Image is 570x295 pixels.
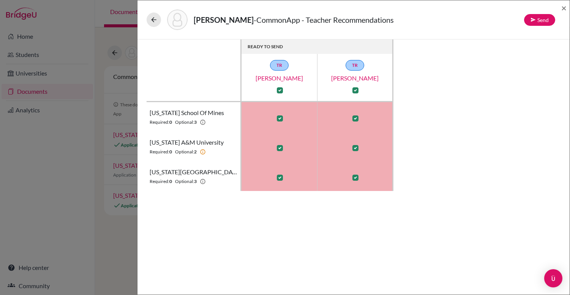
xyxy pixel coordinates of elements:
a: TR [270,60,289,71]
strong: [PERSON_NAME] [194,15,254,24]
a: TR [346,60,364,71]
span: Optional: [175,148,194,155]
span: Optional: [175,178,194,185]
span: [US_STATE][GEOGRAPHIC_DATA] [150,167,237,177]
span: Optional: [175,119,194,126]
a: [PERSON_NAME] [242,74,317,83]
span: [US_STATE] School of Mines [150,108,224,117]
div: Open Intercom Messenger [544,269,562,287]
b: 3 [194,178,197,185]
span: - CommonApp - Teacher Recommendations [254,15,394,24]
b: 2 [194,148,197,155]
span: [US_STATE] A&M University [150,138,224,147]
span: Required: [150,148,169,155]
b: 0 [169,148,172,155]
span: Required: [150,119,169,126]
span: Required: [150,178,169,185]
span: × [561,2,567,13]
button: Close [561,3,567,13]
b: 0 [169,119,172,126]
a: [PERSON_NAME] [317,74,393,83]
b: 0 [169,178,172,185]
button: Send [524,14,555,26]
th: READY TO SEND [242,39,393,54]
b: 3 [194,119,197,126]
